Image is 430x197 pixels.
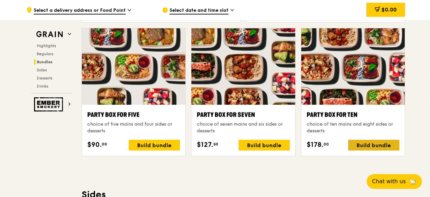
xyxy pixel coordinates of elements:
div: Build bundle [129,140,180,151]
span: $0.00 [381,6,397,13]
div: choice of seven mains and six sides or desserts [197,121,289,134]
span: Select date and time slot [170,7,228,14]
span: $178. [307,140,324,150]
button: Chat with us🦙 [367,174,422,189]
span: Bundles [37,60,53,64]
div: Party Box for Ten [307,110,399,120]
div: Party Box for Seven [197,110,289,120]
span: 00 [102,141,107,147]
img: Ember Smokery web logo [34,97,65,111]
span: Sides [37,68,47,72]
div: choice of five mains and four sides or desserts [87,121,180,134]
span: Chat with us [372,177,406,186]
span: Drinks [37,84,48,89]
span: 🦙 [408,177,417,186]
span: Highlights [37,43,56,48]
span: Desserts [37,76,52,80]
span: $90. [87,140,102,150]
span: $127. [197,140,213,150]
img: Grain web logo [34,28,65,40]
div: Build bundle [239,140,290,151]
div: choice of ten mains and eight sides or desserts [307,121,399,134]
div: Build bundle [348,140,399,151]
span: 00 [324,141,329,147]
span: Select a delivery address or Food Point [34,7,126,14]
span: Regulars [37,52,53,56]
span: 50 [213,141,218,147]
div: Party Box for Five [87,110,180,120]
